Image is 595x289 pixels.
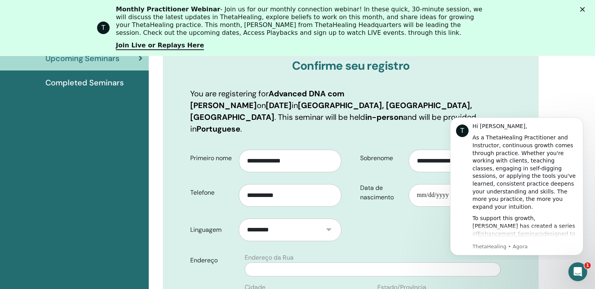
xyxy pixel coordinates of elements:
div: Fechar [580,7,588,12]
b: Monthly Practitioner Webinar [116,5,220,13]
label: Endereço da Rua [245,253,294,262]
label: Sobrenome [354,151,409,166]
b: [DATE] [266,100,292,110]
b: in-person [365,112,403,122]
iframe: Intercom live chat [568,262,587,281]
label: Primeiro nome [184,151,239,166]
p: Message from ThetaHealing, sent Agora [34,133,139,140]
span: Upcoming Seminars [45,52,119,64]
b: Portuguese [197,124,240,134]
label: Telefone [184,185,239,200]
a: Join Live or Replays Here [116,42,204,50]
label: Data de nascimento [354,181,409,205]
h3: Confirme seu registro [190,59,511,73]
div: To support this growth, [PERSON_NAME] has created a series of designed to help you refine your kn... [34,104,139,189]
span: 1 [584,262,591,269]
div: Profile image for ThetaHealing [97,22,110,34]
iframe: Intercom notifications mensagem [438,110,595,260]
b: [GEOGRAPHIC_DATA], [GEOGRAPHIC_DATA], [GEOGRAPHIC_DATA] [190,100,472,122]
label: Linguagem [184,222,239,237]
p: You are registering for on in . This seminar will be held and will be provided in . [190,88,511,135]
a: Enhancement Seminars [40,120,105,126]
span: Completed Seminars [45,77,124,89]
label: Endereço [184,253,240,268]
div: - Join us for our monthly connection webinar! In these quick, 30-minute session, we will discuss ... [116,5,485,37]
